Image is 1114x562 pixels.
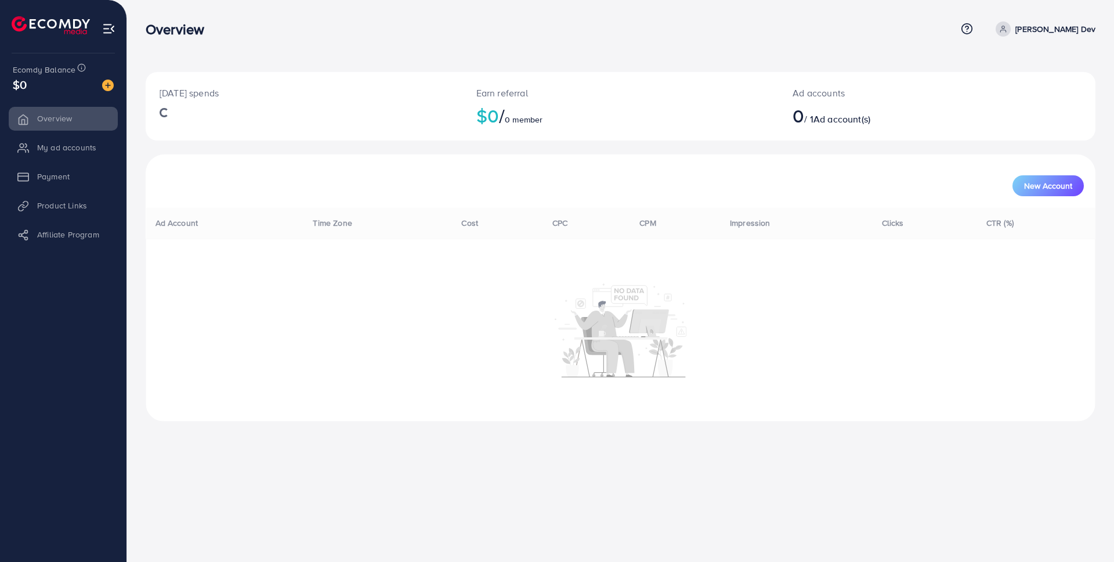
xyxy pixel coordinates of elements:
p: Ad accounts [793,86,1002,100]
p: [DATE] spends [160,86,449,100]
span: $0 [13,76,27,93]
span: / [499,102,505,129]
h2: $0 [476,105,765,127]
span: Ad account(s) [813,113,870,125]
h2: / 1 [793,105,1002,127]
img: image [102,80,114,91]
span: 0 member [505,114,542,125]
a: [PERSON_NAME] Dev [991,21,1095,37]
span: 0 [793,102,804,129]
img: logo [12,16,90,34]
p: [PERSON_NAME] Dev [1015,22,1095,36]
span: New Account [1024,182,1072,190]
p: Earn referral [476,86,765,100]
h3: Overview [146,21,214,38]
img: menu [102,22,115,35]
button: New Account [1012,175,1084,196]
span: Ecomdy Balance [13,64,75,75]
